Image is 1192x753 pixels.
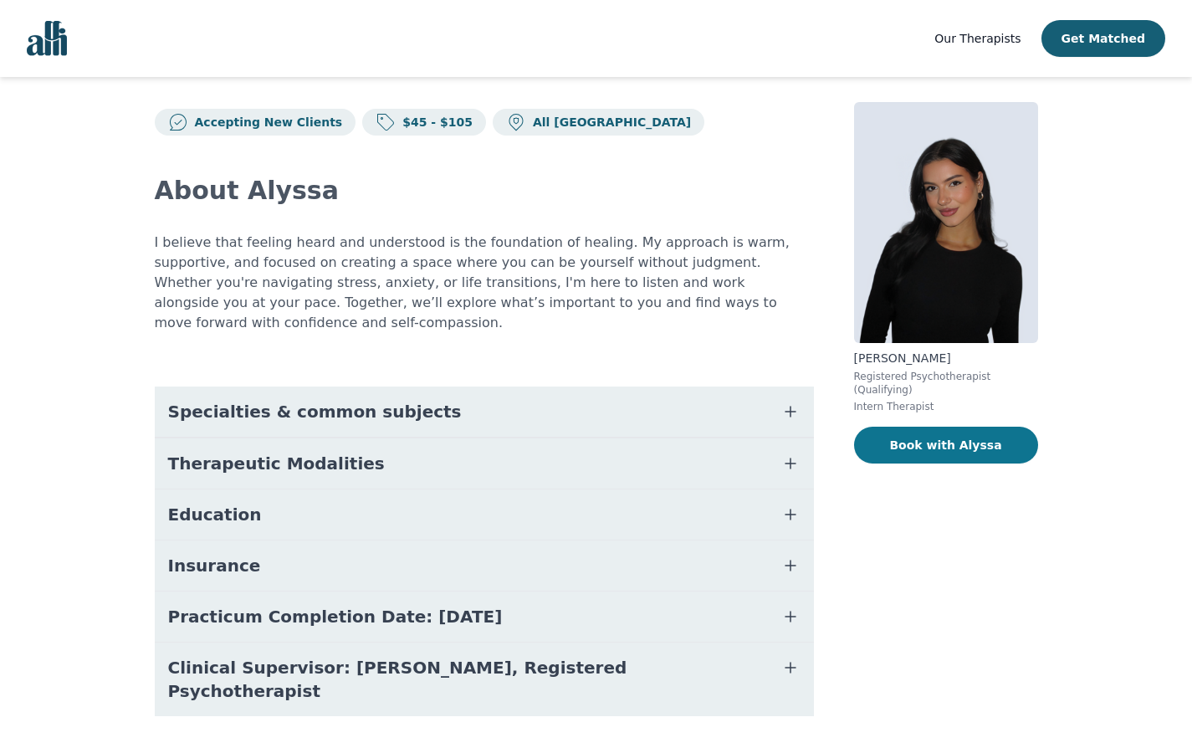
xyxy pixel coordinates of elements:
[1041,20,1165,57] button: Get Matched
[168,503,262,526] span: Education
[526,114,691,131] p: All [GEOGRAPHIC_DATA]
[188,114,343,131] p: Accepting New Clients
[934,28,1021,49] a: Our Therapists
[854,400,1038,413] p: Intern Therapist
[155,438,814,489] button: Therapeutic Modalities
[168,554,261,577] span: Insurance
[396,114,473,131] p: $45 - $105
[155,489,814,540] button: Education
[155,233,814,333] p: I believe that feeling heard and understood is the foundation of healing. My approach is warm, su...
[155,387,814,437] button: Specialties & common subjects
[934,32,1021,45] span: Our Therapists
[155,643,814,716] button: Clinical Supervisor: [PERSON_NAME], Registered Psychotherapist
[168,452,385,475] span: Therapeutic Modalities
[854,102,1038,343] img: Alyssa_Tweedie
[168,605,503,628] span: Practicum Completion Date: [DATE]
[854,350,1038,366] p: [PERSON_NAME]
[27,21,67,56] img: alli logo
[168,400,462,423] span: Specialties & common subjects
[854,370,1038,397] p: Registered Psychotherapist (Qualifying)
[854,427,1038,464] button: Book with Alyssa
[155,592,814,642] button: Practicum Completion Date: [DATE]
[155,540,814,591] button: Insurance
[168,656,760,703] span: Clinical Supervisor: [PERSON_NAME], Registered Psychotherapist
[155,176,814,206] h2: About Alyssa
